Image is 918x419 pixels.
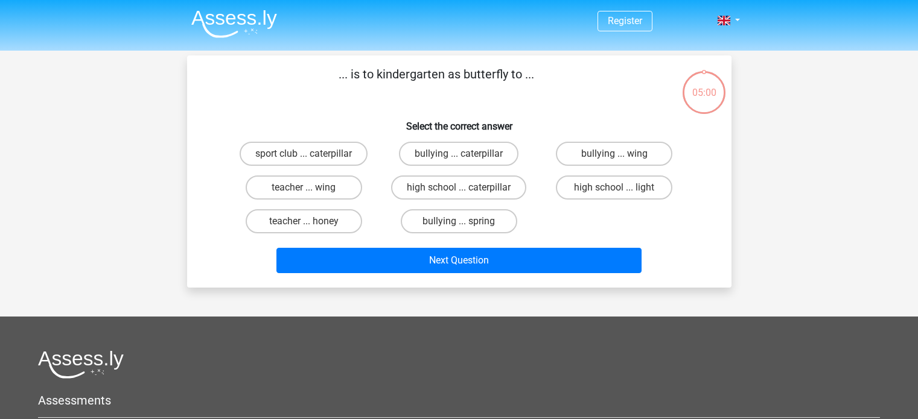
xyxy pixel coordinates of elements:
label: teacher ... wing [246,175,362,200]
label: bullying ... wing [556,142,672,166]
h6: Select the correct answer [206,111,712,132]
label: bullying ... caterpillar [399,142,518,166]
label: sport club ... caterpillar [240,142,368,166]
label: bullying ... spring [401,209,517,233]
img: Assessly [191,10,277,38]
h5: Assessments [38,393,880,408]
p: ... is to kindergarten as butterfly to ... [206,65,667,101]
label: high school ... light [556,175,672,200]
button: Next Question [276,248,642,273]
label: high school ... caterpillar [391,175,526,200]
label: teacher ... honey [246,209,362,233]
img: Assessly logo [38,350,124,379]
a: Register [608,15,642,27]
div: 05:00 [681,70,727,100]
